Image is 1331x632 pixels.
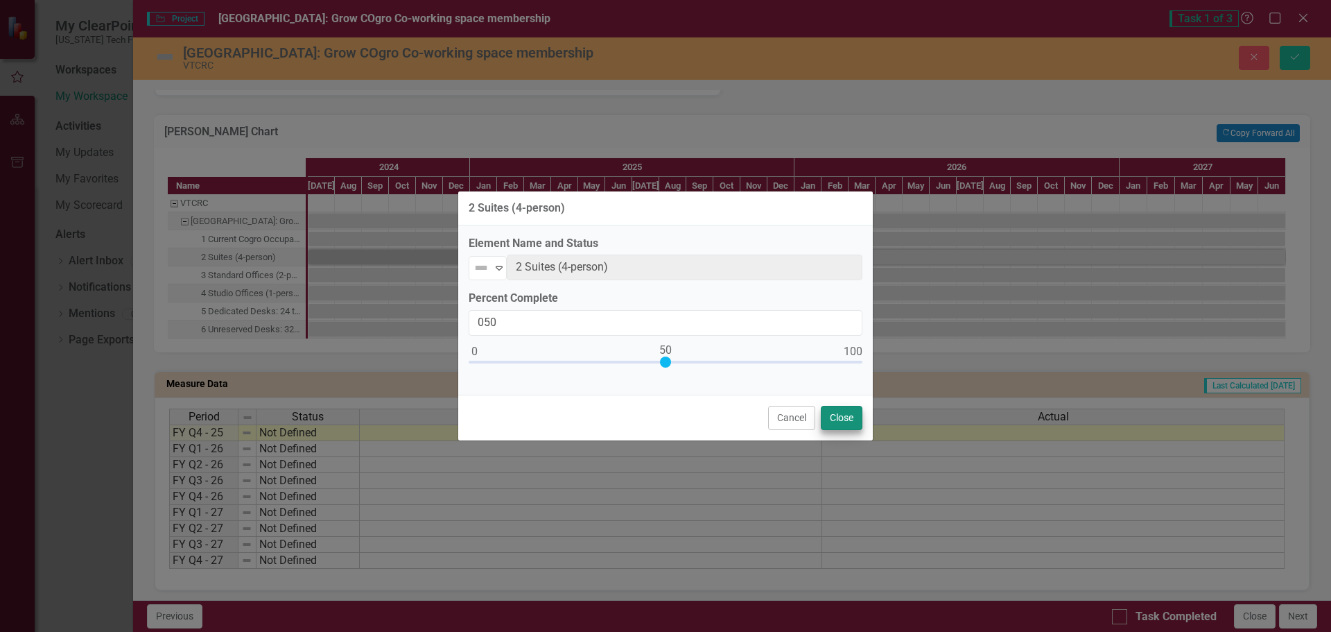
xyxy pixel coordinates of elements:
[473,259,489,276] img: Not Defined
[821,406,862,430] button: Close
[469,291,862,307] label: Percent Complete
[768,406,815,430] button: Cancel
[469,202,565,214] div: 2 Suites (4-person)
[507,255,862,280] input: Name
[469,236,862,252] label: Element Name and Status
